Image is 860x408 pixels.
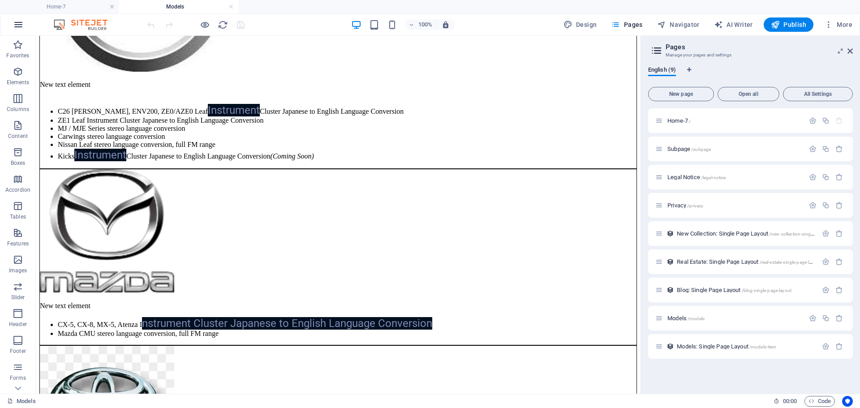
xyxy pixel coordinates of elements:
div: Language Tabs [648,66,853,83]
span: AI Writer [714,20,753,29]
div: The startpage cannot be deleted [835,117,843,125]
button: Publish [764,17,813,32]
div: Remove [835,230,843,237]
p: Elements [7,79,30,86]
i: Reload page [218,20,228,30]
span: Navigator [657,20,700,29]
div: Models: Single Page Layout/models-item [674,344,817,349]
div: Settings [809,173,817,181]
p: Content [8,133,28,140]
span: Publish [771,20,806,29]
div: Legal Notice/legal-notice [665,174,804,180]
div: This layout is used as a template for all items (e.g. a blog post) of this collection. The conten... [666,258,674,266]
p: Slider [11,294,25,301]
p: Features [7,240,29,247]
p: Footer [10,348,26,355]
p: Tables [10,213,26,220]
div: Settings [822,258,830,266]
span: Click to open page [667,174,726,180]
div: Settings [809,117,817,125]
div: Settings [809,145,817,153]
span: Models [667,315,705,322]
div: Real Estate: Single Page Layout/real-estate-single-page-layout [674,259,817,265]
span: /models [688,316,705,321]
button: New page [648,87,714,101]
div: Blog: Single Page Layout/blog-single-page-layout [674,287,817,293]
span: Click to open page [677,258,821,265]
div: Remove [835,173,843,181]
button: Click here to leave preview mode and continue editing [199,19,210,30]
span: /privacy [687,203,703,208]
span: More [824,20,852,29]
span: /legal-notice [701,175,726,180]
div: Models/models [665,315,804,321]
span: : [789,398,791,404]
button: All Settings [783,87,853,101]
div: New Collection: Single Page Layout/new-collection-single-page-layout [674,231,817,236]
button: Design [560,17,601,32]
span: /real-estate-single-page-layout [760,260,821,265]
div: Remove [835,314,843,322]
span: Pages [611,20,642,29]
button: Usercentrics [842,396,853,407]
div: Duplicate [822,145,830,153]
span: /blog-single-page-layout [742,288,791,293]
i: On resize automatically adjust zoom level to fit chosen device. [442,21,450,29]
div: Settings [809,314,817,322]
h3: Manage your pages and settings [666,51,835,59]
button: Code [804,396,835,407]
div: Remove [835,145,843,153]
span: Click to open page [677,230,839,237]
span: Code [808,396,831,407]
div: Subpage/subpage [665,146,804,152]
button: reload [217,19,228,30]
span: English (9) [648,64,676,77]
h6: Session time [774,396,797,407]
div: Settings [822,343,830,350]
p: Accordion [5,186,30,193]
div: Remove [835,258,843,266]
p: Forms [10,374,26,382]
div: Duplicate [822,173,830,181]
span: / [689,119,691,124]
div: Settings [809,202,817,209]
span: 00 00 [783,396,797,407]
button: Pages [607,17,646,32]
div: Settings [822,230,830,237]
button: 100% [405,19,437,30]
span: /new-collection-single-page-layout [769,232,839,236]
button: More [821,17,856,32]
button: Open all [718,87,779,101]
div: Duplicate [822,117,830,125]
div: Remove [835,202,843,209]
span: /subpage [691,147,711,152]
span: Open all [722,91,775,97]
p: Boxes [11,159,26,167]
span: Subpage [667,146,711,152]
h6: 100% [418,19,433,30]
button: AI Writer [710,17,757,32]
div: Design (Ctrl+Alt+Y) [560,17,601,32]
div: This layout is used as a template for all items (e.g. a blog post) of this collection. The conten... [666,343,674,350]
div: Settings [822,286,830,294]
span: Home-7 [667,117,691,124]
div: Remove [835,286,843,294]
span: Design [563,20,597,29]
div: Duplicate [822,202,830,209]
p: Images [9,267,27,274]
p: Header [9,321,27,328]
div: Remove [835,343,843,350]
span: Privacy [667,202,703,209]
a: Click to cancel selection. Double-click to open Pages [7,396,36,407]
img: Editor Logo [52,19,119,30]
span: Click to open page [677,343,776,350]
h4: Models [119,2,238,12]
p: Favorites [6,52,29,59]
span: New page [652,91,710,97]
button: Navigator [654,17,703,32]
span: /models-item [749,344,777,349]
p: Columns [7,106,29,113]
h2: Pages [666,43,853,51]
div: Privacy/privacy [665,202,804,208]
div: Home-7/ [665,118,804,124]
